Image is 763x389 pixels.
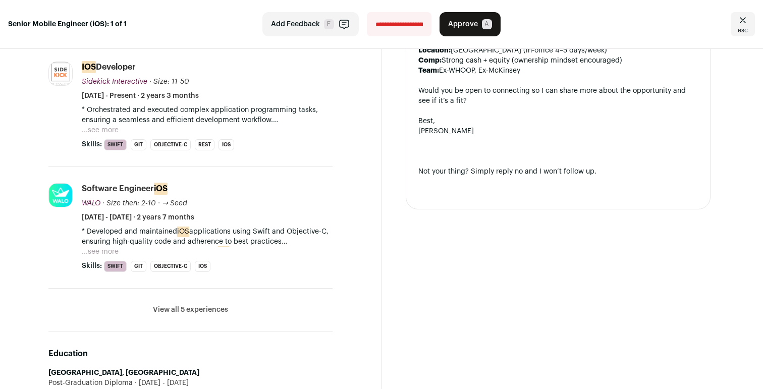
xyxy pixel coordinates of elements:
a: Close [731,12,755,36]
strong: Senior Mobile Engineer (iOS): 1 of 1 [8,19,127,29]
li: iOS [195,261,210,272]
div: Best, [418,116,698,126]
img: 33f0f7793bb096e42162a8f81841df0843a6cf4c540f5c8ce17560e9d7dad4c3.png [49,184,72,207]
li: Swift [104,139,127,150]
span: [DATE] - [DATE] · 2 years 7 months [82,212,194,223]
span: Add Feedback [271,19,320,29]
div: Strong cash + equity (ownership mindset encouraged) [418,55,698,66]
span: Sidekick Interactive [82,78,147,85]
span: WALO [82,200,100,207]
button: Approve A [440,12,501,36]
span: · [158,198,160,208]
div: Ex-WHOOP, Ex-McKinsey [418,66,698,76]
span: Approve [448,19,478,29]
span: [DATE] - [DATE] [133,378,189,388]
span: F [324,19,334,29]
div: [GEOGRAPHIC_DATA] (in-office 4–5 days/week) [418,45,698,55]
mark: iOS [154,183,168,195]
li: Objective-C [150,261,191,272]
div: Developer [82,62,136,73]
p: * Orchestrated and executed complex application programming tasks, ensuring a seamless and effici... [82,105,333,125]
li: Git [131,261,146,272]
span: [DATE] - Present · 2 years 3 months [82,91,199,101]
li: iOS [219,139,234,150]
span: → Seed [162,200,187,207]
div: Not your thing? Simply reply no and I won’t follow up. [418,166,698,177]
mark: iOS [177,226,189,237]
li: Git [131,139,146,150]
span: A [482,19,492,29]
div: Would you be open to connecting so I can share more about the opportunity and see if it’s a fit? [418,86,698,106]
span: Skills: [82,139,102,149]
h2: Education [48,348,333,360]
div: Post-Graduation Diploma [48,378,333,388]
strong: Comp: [418,57,442,64]
button: Add Feedback F [262,12,359,36]
mark: iOS [82,61,96,73]
span: Skills: [82,261,102,271]
mark: iOS [217,246,230,257]
span: esc [738,26,748,34]
p: * Developed and maintained applications using Swift and Objective-C, ensuring high-quality code a... [82,227,333,247]
strong: [GEOGRAPHIC_DATA], [GEOGRAPHIC_DATA] [48,369,199,376]
div: [PERSON_NAME] [418,126,698,136]
div: Software Engineer [82,183,168,194]
button: ...see more [82,125,119,135]
li: REST [195,139,214,150]
li: Swift [104,261,127,272]
button: ...see more [82,247,119,257]
strong: Location: [418,47,451,54]
button: View all 5 experiences [153,305,228,315]
strong: Team: [418,67,439,74]
span: · Size then: 2-10 [102,200,156,207]
span: · Size: 11-50 [149,78,189,85]
img: 01186b4076a9976c5626e6e38ef2b3a9effbdd465cdd2ddc17ed26e1f2489bbc.png [49,62,72,85]
li: Objective-C [150,139,191,150]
